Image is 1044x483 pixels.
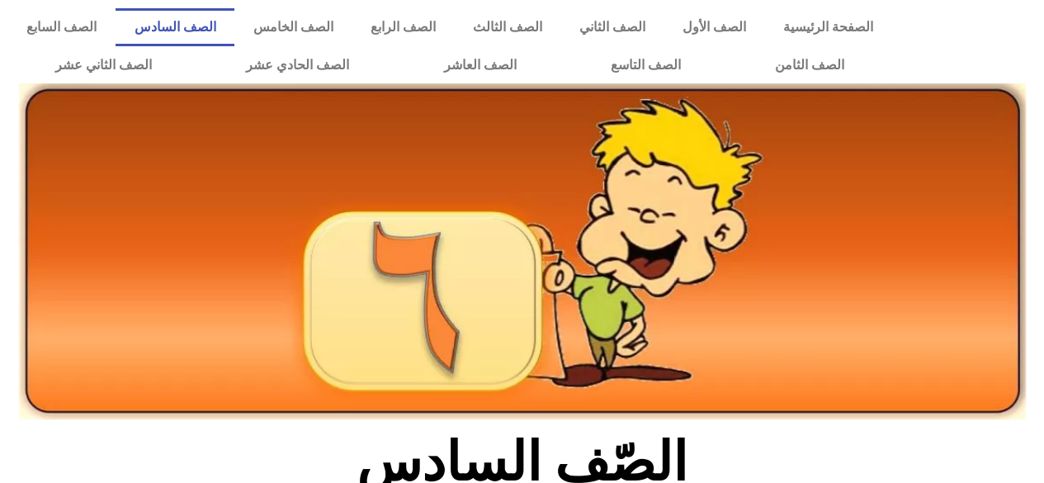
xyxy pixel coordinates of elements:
[116,8,234,46] a: الصف السادس
[8,46,199,84] a: الصف الثاني عشر
[560,8,664,46] a: الصف الثاني
[728,46,891,84] a: الصف الثامن
[234,8,352,46] a: الصف الخامس
[8,8,116,46] a: الصف السابع
[454,8,560,46] a: الصف الثالث
[664,8,764,46] a: الصف الأول
[397,46,564,84] a: الصف العاشر
[199,46,396,84] a: الصف الحادي عشر
[352,8,454,46] a: الصف الرابع
[564,46,728,84] a: الصف التاسع
[764,8,891,46] a: الصفحة الرئيسية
